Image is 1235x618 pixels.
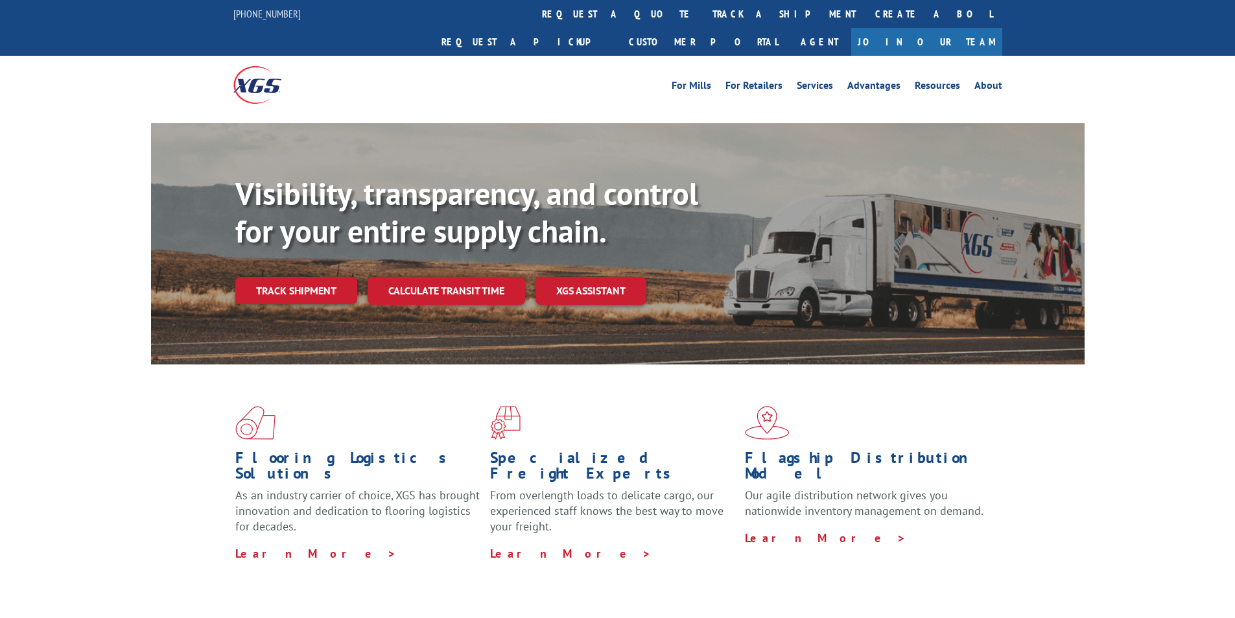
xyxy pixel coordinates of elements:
a: About [974,80,1002,95]
a: Request a pickup [432,28,619,56]
a: Services [797,80,833,95]
a: XGS ASSISTANT [535,277,646,305]
a: Advantages [847,80,900,95]
a: Customer Portal [619,28,788,56]
span: Our agile distribution network gives you nationwide inventory management on demand. [745,488,983,518]
img: xgs-icon-flagship-distribution-model-red [745,406,790,440]
p: From overlength loads to delicate cargo, our experienced staff knows the best way to move your fr... [490,488,735,545]
a: Learn More > [745,530,906,545]
a: Agent [788,28,851,56]
img: xgs-icon-total-supply-chain-intelligence-red [235,406,276,440]
a: Track shipment [235,277,357,304]
a: For Retailers [725,80,782,95]
img: xgs-icon-focused-on-flooring-red [490,406,521,440]
a: [PHONE_NUMBER] [233,7,301,20]
span: As an industry carrier of choice, XGS has brought innovation and dedication to flooring logistics... [235,488,480,534]
a: For Mills [672,80,711,95]
h1: Flagship Distribution Model [745,450,990,488]
a: Join Our Team [851,28,1002,56]
h1: Flooring Logistics Solutions [235,450,480,488]
h1: Specialized Freight Experts [490,450,735,488]
a: Learn More > [490,546,652,561]
a: Learn More > [235,546,397,561]
a: Resources [915,80,960,95]
b: Visibility, transparency, and control for your entire supply chain. [235,173,698,251]
a: Calculate transit time [368,277,525,305]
